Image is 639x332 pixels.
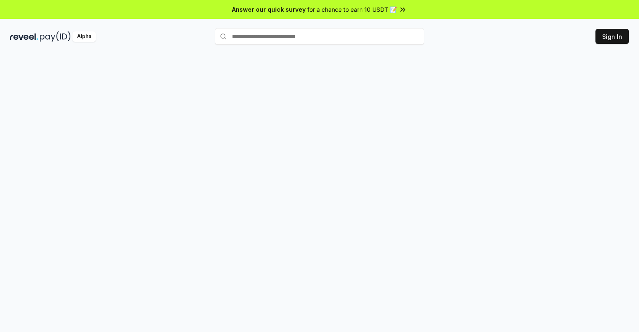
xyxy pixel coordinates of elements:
[595,29,629,44] button: Sign In
[72,31,96,42] div: Alpha
[40,31,71,42] img: pay_id
[10,31,38,42] img: reveel_dark
[307,5,397,14] span: for a chance to earn 10 USDT 📝
[232,5,306,14] span: Answer our quick survey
